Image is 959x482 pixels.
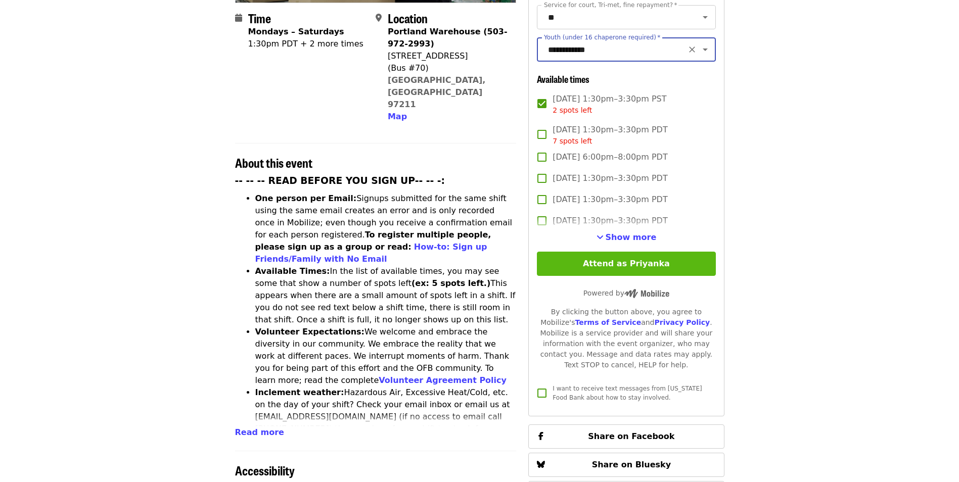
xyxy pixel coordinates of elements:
a: Terms of Service [575,318,641,326]
button: Attend as Priyanka [537,252,715,276]
div: By clicking the button above, you agree to Mobilize's and . Mobilize is a service provider and wi... [537,307,715,370]
span: Powered by [583,289,669,297]
button: Read more [235,426,284,439]
li: We welcome and embrace the diversity in our community. We embrace the reality that we work at dif... [255,326,517,387]
button: Map [388,111,407,123]
li: In the list of available times, you may see some that show a number of spots left This appears wh... [255,265,517,326]
span: Accessibility [235,461,295,479]
strong: Inclement weather: [255,388,344,397]
span: Share on Facebook [588,431,674,441]
span: Location [388,9,428,27]
span: [DATE] 1:30pm–3:30pm PDT [553,194,667,206]
strong: To register multiple people, please sign up as a group or read: [255,230,491,252]
button: Clear [685,42,699,57]
a: How-to: Sign up Friends/Family with No Email [255,242,487,264]
div: [STREET_ADDRESS] [388,50,508,62]
span: 2 spots left [553,106,592,114]
span: Read more [235,427,284,437]
strong: Available Times: [255,266,330,276]
i: map-marker-alt icon [376,13,382,23]
span: About this event [235,154,312,171]
a: Volunteer Agreement Policy [379,375,507,385]
span: [DATE] 1:30pm–3:30pm PDT [553,124,667,147]
span: Share on Bluesky [592,460,671,469]
strong: Mondays – Saturdays [248,27,344,36]
i: calendar icon [235,13,242,23]
strong: Volunteer Expectations: [255,327,365,336]
span: Map [388,112,407,121]
div: 1:30pm PDT + 2 more times [248,38,363,50]
button: Open [698,42,712,57]
img: Powered by Mobilize [624,289,669,298]
a: [GEOGRAPHIC_DATA], [GEOGRAPHIC_DATA] 97211 [388,75,486,109]
span: [DATE] 6:00pm–8:00pm PDT [553,151,667,163]
strong: One person per Email: [255,194,357,203]
label: Service for court, Tri-met, fine repayment? [544,2,677,8]
strong: Portland Warehouse (503-972-2993) [388,27,508,49]
button: Open [698,10,712,24]
button: Share on Facebook [528,424,724,449]
a: Privacy Policy [654,318,710,326]
span: Available times [537,72,589,85]
span: [DATE] 1:30pm–3:30pm PDT [553,215,667,227]
strong: -- -- -- READ BEFORE YOU SIGN UP-- -- -: [235,175,445,186]
span: [DATE] 1:30pm–3:30pm PDT [553,172,667,184]
strong: (ex: 5 spots left.) [412,278,490,288]
label: Youth (under 16 chaperone required) [544,34,660,40]
button: See more timeslots [597,231,657,244]
span: Show more [606,232,657,242]
span: 7 spots left [553,137,592,145]
span: [DATE] 1:30pm–3:30pm PST [553,93,666,116]
span: I want to receive text messages from [US_STATE] Food Bank about how to stay involved. [553,385,702,401]
span: Time [248,9,271,27]
li: Hazardous Air, Excessive Heat/Cold, etc. on the day of your shift? Check your email inbox or emai... [255,387,517,447]
li: Signups submitted for the same shift using the same email creates an error and is only recorded o... [255,192,517,265]
button: Share on Bluesky [528,453,724,477]
div: (Bus #70) [388,62,508,74]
